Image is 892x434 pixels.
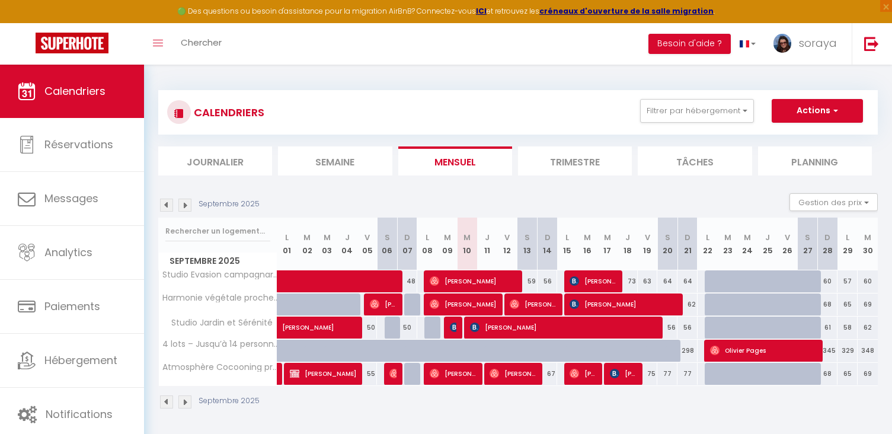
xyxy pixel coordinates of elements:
span: [PERSON_NAME] [430,293,497,315]
img: logout [864,36,879,51]
th: 17 [597,218,618,270]
li: Trimestre [518,146,632,175]
span: [PERSON_NAME] [430,362,477,385]
h3: CALENDRIERS [191,99,264,126]
th: 26 [778,218,798,270]
th: 29 [837,218,858,270]
div: 50 [397,317,417,339]
span: Olivier Pages [710,339,817,362]
abbr: M [303,232,311,243]
img: Super Booking [36,33,108,53]
button: Besoin d'aide ? [648,34,731,54]
th: 13 [517,218,538,270]
li: Journalier [158,146,272,175]
div: 75 [638,363,658,385]
div: 69 [858,363,878,385]
div: 56 [677,317,698,339]
th: 05 [357,218,378,270]
th: 24 [737,218,757,270]
abbr: V [365,232,370,243]
abbr: J [485,232,490,243]
th: 10 [458,218,478,270]
iframe: Chat [842,381,883,425]
div: 77 [657,363,677,385]
img: ... [773,34,791,53]
span: Septembre 2025 [159,253,277,270]
div: 57 [837,270,858,292]
div: 59 [517,270,538,292]
span: [PERSON_NAME] [570,270,616,292]
span: Notifications [46,407,113,422]
div: 56 [538,270,558,292]
span: [PERSON_NAME] [290,362,357,385]
div: 345 [818,340,838,362]
span: Messages [44,191,98,206]
span: [PERSON_NAME] [389,362,396,385]
div: 56 [657,317,677,339]
div: 68 [818,293,838,315]
abbr: S [525,232,530,243]
div: 298 [677,340,698,362]
abbr: L [846,232,849,243]
div: 64 [677,270,698,292]
div: 69 [858,293,878,315]
abbr: D [685,232,690,243]
span: [PERSON_NAME] [430,270,517,292]
th: 02 [297,218,317,270]
abbr: V [645,232,650,243]
span: Studio Jardin et Sérénité [161,317,276,330]
span: 4 lots – Jusqu’à 14 personnes - parking - jardin [161,340,279,349]
span: [PERSON_NAME] [570,293,677,315]
div: 62 [677,293,698,315]
div: 68 [818,363,838,385]
div: 73 [618,270,638,292]
a: ICI [476,6,487,16]
abbr: M [324,232,331,243]
li: Semaine [278,146,392,175]
div: 348 [858,340,878,362]
div: 61 [818,317,838,339]
th: 11 [477,218,497,270]
abbr: J [625,232,630,243]
abbr: S [385,232,390,243]
abbr: M [724,232,731,243]
span: [PERSON_NAME] [490,362,536,385]
th: 09 [437,218,458,270]
li: Tâches [638,146,752,175]
th: 28 [818,218,838,270]
th: 14 [538,218,558,270]
span: [PERSON_NAME] [282,310,391,333]
span: Analytics [44,245,92,260]
div: 63 [638,270,658,292]
span: Atmosphère Cocooning proche de Eurexpo/[GEOGRAPHIC_DATA] [161,363,279,372]
span: [PERSON_NAME] [450,316,456,339]
th: 22 [698,218,718,270]
th: 30 [858,218,878,270]
div: 329 [837,340,858,362]
p: Septembre 2025 [199,199,260,210]
th: 25 [757,218,778,270]
abbr: D [824,232,830,243]
abbr: V [504,232,510,243]
a: Chercher [172,23,231,65]
abbr: M [864,232,871,243]
th: 04 [337,218,357,270]
th: 01 [277,218,298,270]
abbr: D [545,232,551,243]
span: Chercher [181,36,222,49]
span: Studio Evasion campagnarde [161,270,279,279]
th: 19 [638,218,658,270]
th: 03 [317,218,337,270]
span: Paiements [44,299,100,314]
abbr: L [706,232,709,243]
abbr: M [604,232,611,243]
th: 12 [497,218,517,270]
div: 67 [538,363,558,385]
span: [PERSON_NAME] [510,293,557,315]
abbr: V [785,232,790,243]
div: 65 [837,363,858,385]
button: Actions [772,99,863,123]
th: 15 [557,218,577,270]
span: [PERSON_NAME] [610,362,637,385]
